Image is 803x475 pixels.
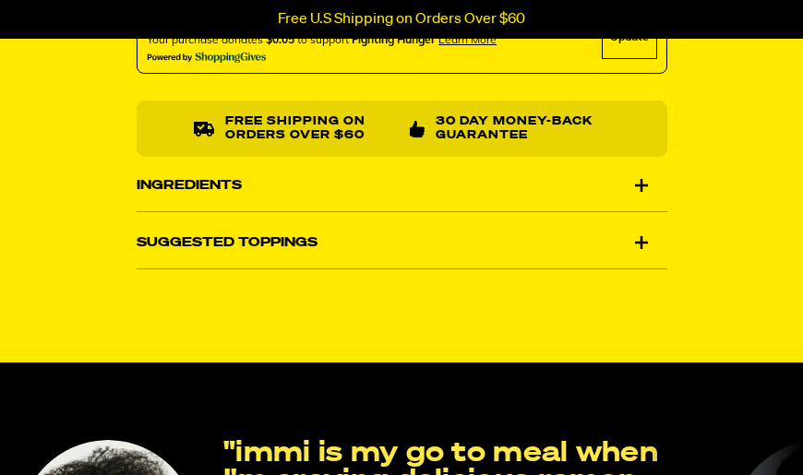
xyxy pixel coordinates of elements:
[278,11,525,28] p: Free U.S Shipping on Orders Over $60
[602,14,657,60] div: Update Cause Button
[266,33,294,47] span: $0.05
[352,33,436,47] span: Fighting Hunger
[147,53,267,65] img: Powered By ShoppingGives
[137,217,667,268] div: Suggested Toppings
[137,160,667,211] div: Ingredients
[435,116,609,143] p: 30 Day Money-Back Guarantee
[438,33,497,47] span: Learn more about donating
[297,33,349,47] span: to support
[9,389,199,466] iframe: Marketing Popup
[225,116,394,143] p: Free shipping on orders over $60
[147,33,263,47] span: Your purchase donates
